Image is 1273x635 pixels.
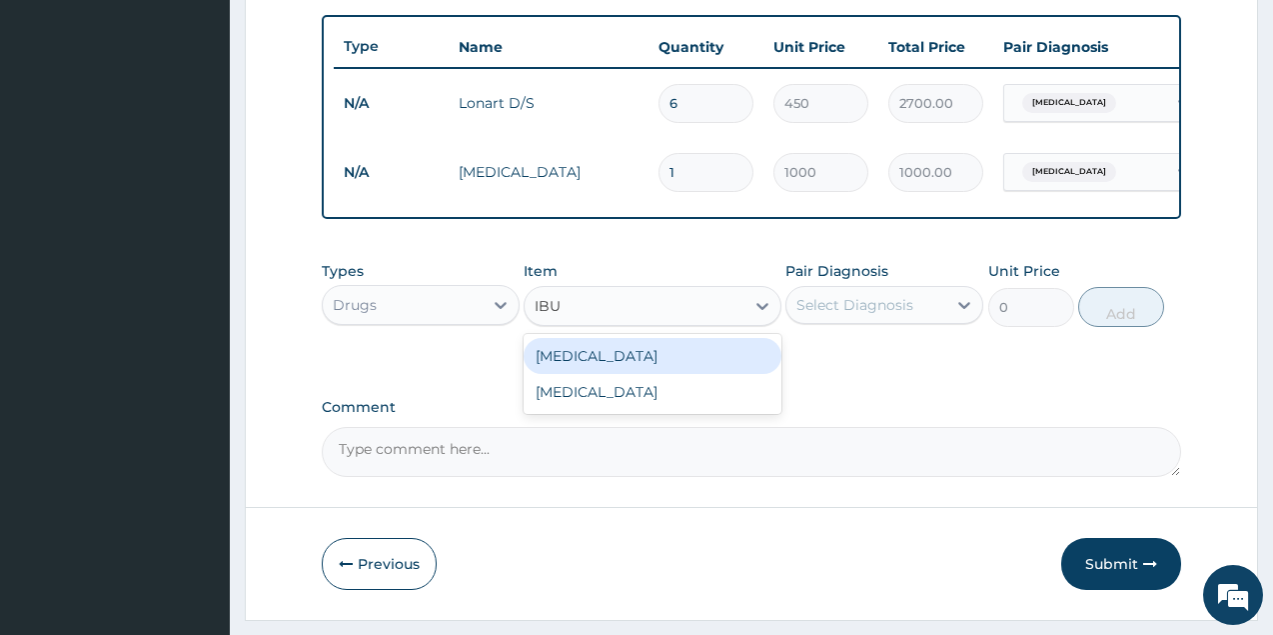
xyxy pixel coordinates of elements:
[334,85,449,122] td: N/A
[524,261,558,281] label: Item
[10,423,381,493] textarea: Type your message and hit 'Enter'
[322,399,1181,416] label: Comment
[334,154,449,191] td: N/A
[449,152,648,192] td: [MEDICAL_DATA]
[322,263,364,280] label: Types
[524,338,781,374] div: [MEDICAL_DATA]
[988,261,1060,281] label: Unit Price
[449,83,648,123] td: Lonart D/S
[333,295,377,315] div: Drugs
[785,261,888,281] label: Pair Diagnosis
[322,538,437,590] button: Previous
[37,100,81,150] img: d_794563401_company_1708531726252_794563401
[878,27,993,67] th: Total Price
[1022,162,1116,182] span: [MEDICAL_DATA]
[334,28,449,65] th: Type
[648,27,763,67] th: Quantity
[993,27,1213,67] th: Pair Diagnosis
[104,112,336,138] div: Chat with us now
[116,190,276,392] span: We're online!
[328,10,376,58] div: Minimize live chat window
[449,27,648,67] th: Name
[796,295,913,315] div: Select Diagnosis
[763,27,878,67] th: Unit Price
[1061,538,1181,590] button: Submit
[1022,93,1116,113] span: [MEDICAL_DATA]
[524,374,781,410] div: [MEDICAL_DATA]
[1078,287,1164,327] button: Add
